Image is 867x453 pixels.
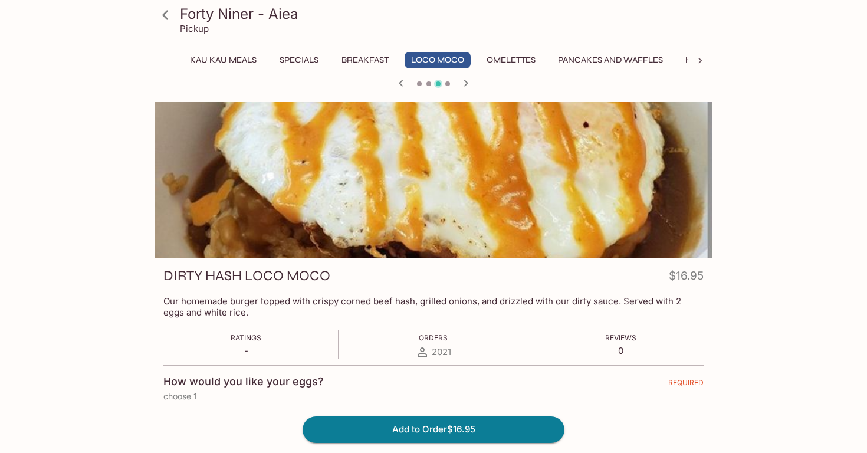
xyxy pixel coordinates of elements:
button: Add to Order$16.95 [303,416,564,442]
span: REQUIRED [668,378,704,392]
h4: $16.95 [669,267,704,290]
span: Ratings [231,333,261,342]
h3: Forty Niner - Aiea [180,5,707,23]
button: Hawaiian Style French Toast [679,52,825,68]
h3: DIRTY HASH LOCO MOCO [163,267,330,285]
button: Loco Moco [405,52,471,68]
span: Reviews [605,333,636,342]
p: Pickup [180,23,209,34]
p: Our homemade burger topped with crispy corned beef hash, grilled onions, and drizzled with our di... [163,296,704,318]
button: Kau Kau Meals [183,52,263,68]
p: - [231,345,261,356]
div: DIRTY HASH LOCO MOCO [155,102,712,258]
p: 0 [605,345,636,356]
button: Omelettes [480,52,542,68]
h4: How would you like your eggs? [163,375,324,388]
span: Orders [419,333,448,342]
button: Breakfast [335,52,395,68]
button: Specials [272,52,326,68]
button: Pancakes and Waffles [551,52,669,68]
span: 2021 [432,346,451,357]
p: choose 1 [163,392,704,401]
